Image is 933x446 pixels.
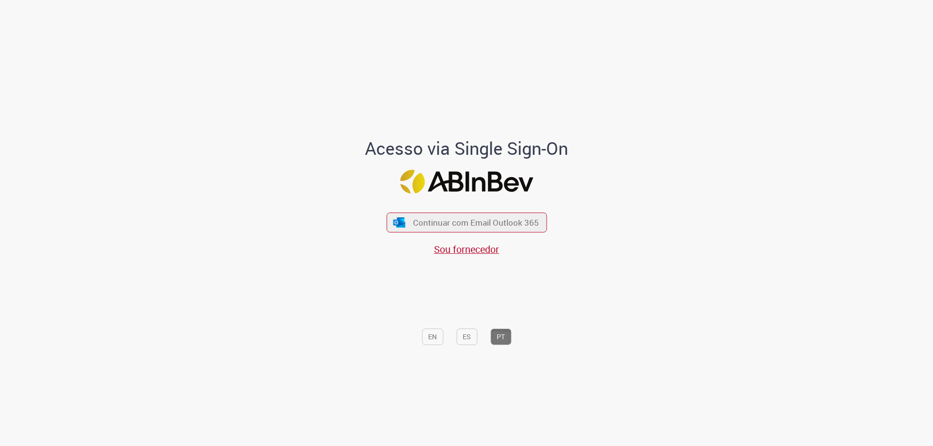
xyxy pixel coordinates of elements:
a: Sou fornecedor [434,243,499,256]
button: ES [456,329,477,345]
button: EN [422,329,443,345]
h1: Acesso via Single Sign-On [332,139,602,158]
button: ícone Azure/Microsoft 360 Continuar com Email Outlook 365 [386,213,547,232]
img: Logo ABInBev [400,170,533,194]
button: PT [490,329,511,345]
span: Continuar com Email Outlook 365 [413,217,539,228]
img: ícone Azure/Microsoft 360 [393,217,406,228]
